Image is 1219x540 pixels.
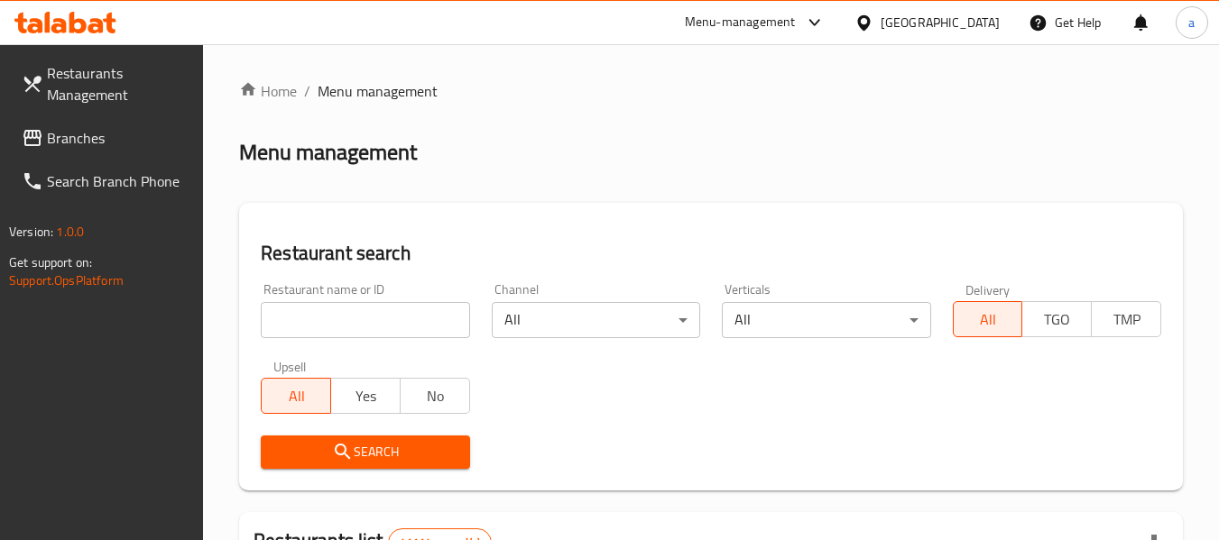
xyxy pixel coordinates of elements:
[304,80,310,102] li: /
[9,220,53,243] span: Version:
[9,269,124,292] a: Support.OpsPlatform
[1030,307,1085,333] span: TGO
[408,383,463,409] span: No
[400,378,470,414] button: No
[881,13,1000,32] div: [GEOGRAPHIC_DATA]
[273,360,307,372] label: Upsell
[7,116,204,160] a: Branches
[961,307,1016,333] span: All
[722,302,930,338] div: All
[965,283,1011,296] label: Delivery
[56,220,84,243] span: 1.0.0
[1091,301,1161,337] button: TMP
[953,301,1023,337] button: All
[261,302,469,338] input: Search for restaurant name or ID..
[330,378,401,414] button: Yes
[47,170,189,192] span: Search Branch Phone
[275,441,455,463] span: Search
[1021,301,1092,337] button: TGO
[47,62,189,105] span: Restaurants Management
[261,378,331,414] button: All
[338,383,393,409] span: Yes
[9,251,92,274] span: Get support on:
[47,127,189,149] span: Branches
[261,435,469,469] button: Search
[318,80,438,102] span: Menu management
[1188,13,1195,32] span: a
[7,160,204,203] a: Search Branch Phone
[685,12,796,33] div: Menu-management
[492,302,700,338] div: All
[269,383,324,409] span: All
[239,80,297,102] a: Home
[261,240,1161,267] h2: Restaurant search
[7,51,204,116] a: Restaurants Management
[239,80,1183,102] nav: breadcrumb
[1099,307,1154,333] span: TMP
[239,138,417,167] h2: Menu management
